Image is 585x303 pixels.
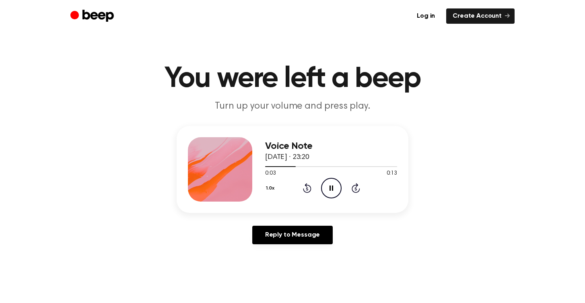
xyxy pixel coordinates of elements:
[446,8,515,24] a: Create Account
[265,181,278,195] button: 1.0x
[410,8,441,24] a: Log in
[265,169,276,178] span: 0:03
[265,154,309,161] span: [DATE] · 23:20
[138,100,447,113] p: Turn up your volume and press play.
[252,226,333,244] a: Reply to Message
[70,8,116,24] a: Beep
[87,64,498,93] h1: You were left a beep
[265,141,397,152] h3: Voice Note
[387,169,397,178] span: 0:13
